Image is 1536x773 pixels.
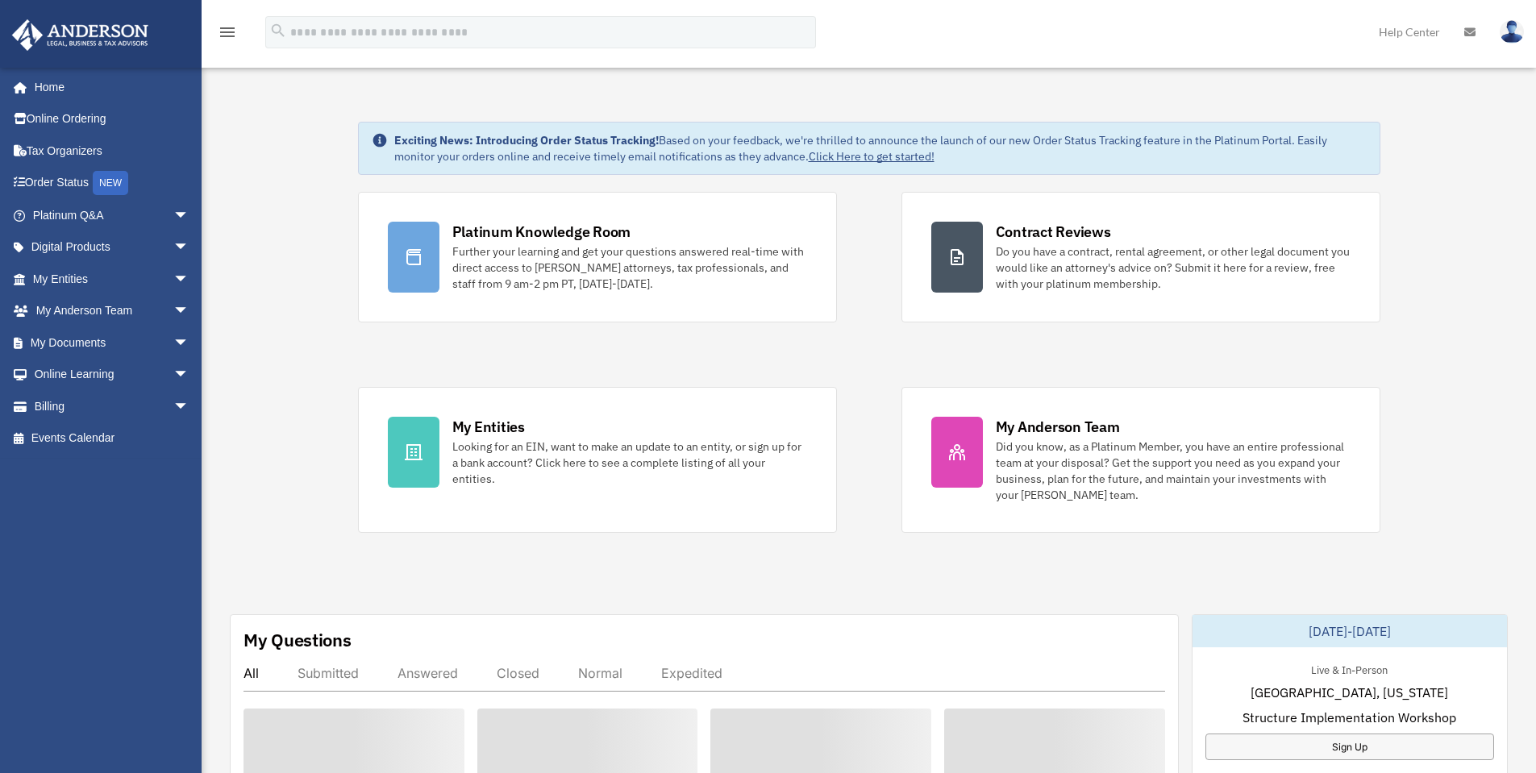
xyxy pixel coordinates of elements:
span: arrow_drop_down [173,295,206,328]
span: Structure Implementation Workshop [1243,708,1456,727]
a: Platinum Q&Aarrow_drop_down [11,199,214,231]
a: Sign Up [1205,734,1494,760]
div: NEW [93,171,128,195]
a: My Entitiesarrow_drop_down [11,263,214,295]
a: menu [218,28,237,42]
div: Expedited [661,665,722,681]
i: search [269,22,287,39]
span: arrow_drop_down [173,359,206,392]
a: Tax Organizers [11,135,214,167]
a: Billingarrow_drop_down [11,390,214,422]
span: arrow_drop_down [173,390,206,423]
a: My Entities Looking for an EIN, want to make an update to an entity, or sign up for a bank accoun... [358,387,837,533]
div: Further your learning and get your questions answered real-time with direct access to [PERSON_NAM... [452,243,807,292]
div: Did you know, as a Platinum Member, you have an entire professional team at your disposal? Get th... [996,438,1351,503]
a: My Anderson Teamarrow_drop_down [11,295,214,327]
div: My Anderson Team [996,417,1120,437]
div: Submitted [298,665,359,681]
a: Contract Reviews Do you have a contract, rental agreement, or other legal document you would like... [901,192,1380,322]
div: Live & In-Person [1298,660,1401,677]
div: Do you have a contract, rental agreement, or other legal document you would like an attorney's ad... [996,243,1351,292]
a: Online Learningarrow_drop_down [11,359,214,391]
a: Home [11,71,206,103]
span: arrow_drop_down [173,231,206,264]
div: My Questions [244,628,352,652]
span: arrow_drop_down [173,326,206,359]
div: My Entities [452,417,525,437]
a: Online Ordering [11,103,214,135]
a: My Documentsarrow_drop_down [11,326,214,359]
a: Digital Productsarrow_drop_down [11,231,214,264]
div: Normal [578,665,622,681]
img: Anderson Advisors Platinum Portal [7,19,153,51]
span: arrow_drop_down [173,199,206,232]
i: menu [218,23,237,42]
a: Platinum Knowledge Room Further your learning and get your questions answered real-time with dire... [358,192,837,322]
a: My Anderson Team Did you know, as a Platinum Member, you have an entire professional team at your... [901,387,1380,533]
div: Closed [497,665,539,681]
a: Order StatusNEW [11,167,214,200]
div: Answered [398,665,458,681]
div: Based on your feedback, we're thrilled to announce the launch of our new Order Status Tracking fe... [394,132,1367,164]
strong: Exciting News: Introducing Order Status Tracking! [394,133,659,148]
span: arrow_drop_down [173,263,206,296]
a: Click Here to get started! [809,149,935,164]
div: Contract Reviews [996,222,1111,242]
div: [DATE]-[DATE] [1193,615,1507,647]
div: Looking for an EIN, want to make an update to an entity, or sign up for a bank account? Click her... [452,438,807,487]
a: Events Calendar [11,422,214,455]
img: User Pic [1500,20,1524,44]
div: Platinum Knowledge Room [452,222,631,242]
span: [GEOGRAPHIC_DATA], [US_STATE] [1251,683,1448,702]
div: All [244,665,259,681]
